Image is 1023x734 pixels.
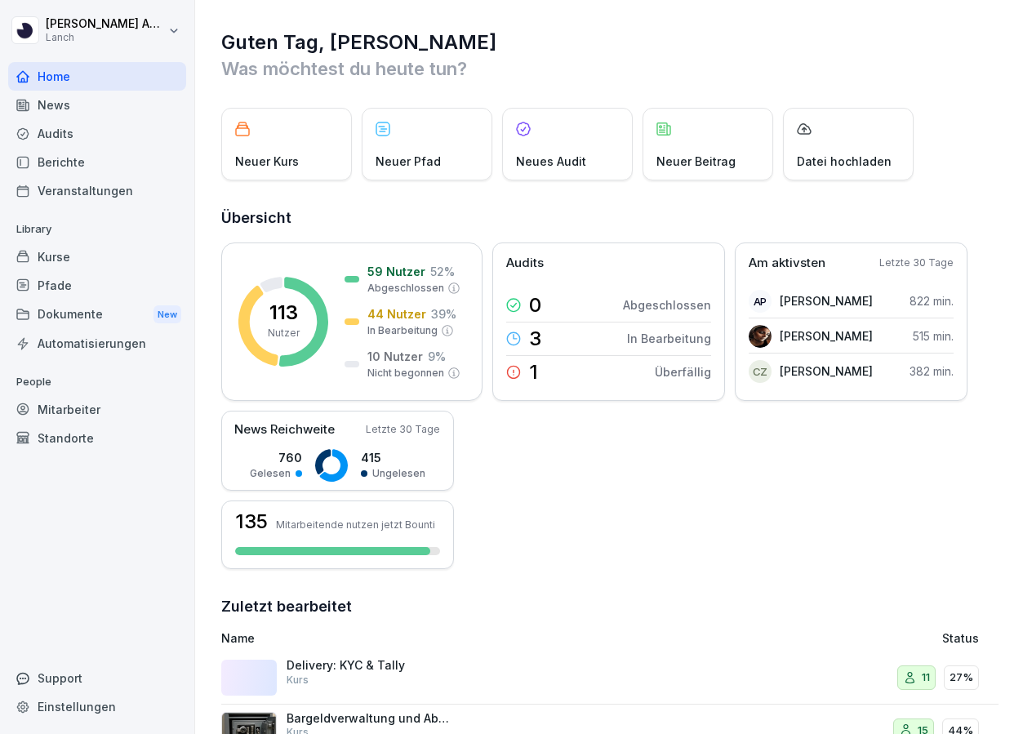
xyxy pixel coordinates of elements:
[749,325,772,348] img: lbqg5rbd359cn7pzouma6c8b.png
[529,296,541,315] p: 0
[623,296,711,314] p: Abgeschlossen
[367,281,444,296] p: Abgeschlossen
[656,153,736,170] p: Neuer Beitrag
[797,153,892,170] p: Datei hochladen
[221,29,999,56] h1: Guten Tag, [PERSON_NAME]
[221,207,999,229] h2: Übersicht
[250,466,291,481] p: Gelesen
[516,153,586,170] p: Neues Audit
[749,254,825,273] p: Am aktivsten
[922,669,930,686] p: 11
[8,148,186,176] a: Berichte
[153,305,181,324] div: New
[780,292,873,309] p: [PERSON_NAME]
[749,360,772,383] div: CZ
[367,366,444,380] p: Nicht begonnen
[287,658,450,673] p: Delivery: KYC & Tally
[430,263,455,280] p: 52 %
[428,348,446,365] p: 9 %
[8,176,186,205] a: Veranstaltungen
[8,216,186,242] p: Library
[287,711,450,726] p: Bargeldverwaltung und Abholung
[8,329,186,358] a: Automatisierungen
[8,664,186,692] div: Support
[376,153,441,170] p: Neuer Pfad
[8,692,186,721] a: Einstellungen
[529,363,538,382] p: 1
[506,254,544,273] p: Audits
[749,290,772,313] div: AP
[8,91,186,119] a: News
[913,327,954,345] p: 515 min.
[366,422,440,437] p: Letzte 30 Tage
[8,271,186,300] a: Pfade
[221,56,999,82] p: Was möchtest du heute tun?
[8,300,186,330] div: Dokumente
[276,518,435,531] p: Mitarbeitende nutzen jetzt Bounti
[910,363,954,380] p: 382 min.
[431,305,456,323] p: 39 %
[910,292,954,309] p: 822 min.
[879,256,954,270] p: Letzte 30 Tage
[8,62,186,91] a: Home
[8,395,186,424] a: Mitarbeiter
[529,329,541,349] p: 3
[780,363,873,380] p: [PERSON_NAME]
[367,305,426,323] p: 44 Nutzer
[250,449,302,466] p: 760
[627,330,711,347] p: In Bearbeitung
[8,300,186,330] a: DokumenteNew
[8,119,186,148] a: Audits
[269,303,298,323] p: 113
[46,17,165,31] p: [PERSON_NAME] Ahlert
[655,363,711,380] p: Überfällig
[268,326,300,340] p: Nutzer
[942,629,979,647] p: Status
[287,673,309,687] p: Kurs
[221,652,999,705] a: Delivery: KYC & TallyKurs1127%
[234,420,335,439] p: News Reichweite
[46,32,165,43] p: Lanch
[235,512,268,532] h3: 135
[8,369,186,395] p: People
[367,323,438,338] p: In Bearbeitung
[8,242,186,271] a: Kurse
[235,153,299,170] p: Neuer Kurs
[367,263,425,280] p: 59 Nutzer
[221,595,999,618] h2: Zuletzt bearbeitet
[372,466,425,481] p: Ungelesen
[367,348,423,365] p: 10 Nutzer
[8,424,186,452] a: Standorte
[221,629,714,647] p: Name
[780,327,873,345] p: [PERSON_NAME]
[950,669,973,686] p: 27%
[361,449,425,466] p: 415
